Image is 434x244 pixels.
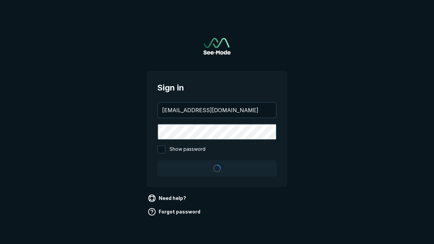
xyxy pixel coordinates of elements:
a: Go to sign in [203,38,231,55]
input: your@email.com [158,103,276,118]
a: Need help? [146,193,189,204]
img: See-Mode Logo [203,38,231,55]
a: Forgot password [146,206,203,217]
span: Sign in [157,82,277,94]
span: Show password [170,145,205,154]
